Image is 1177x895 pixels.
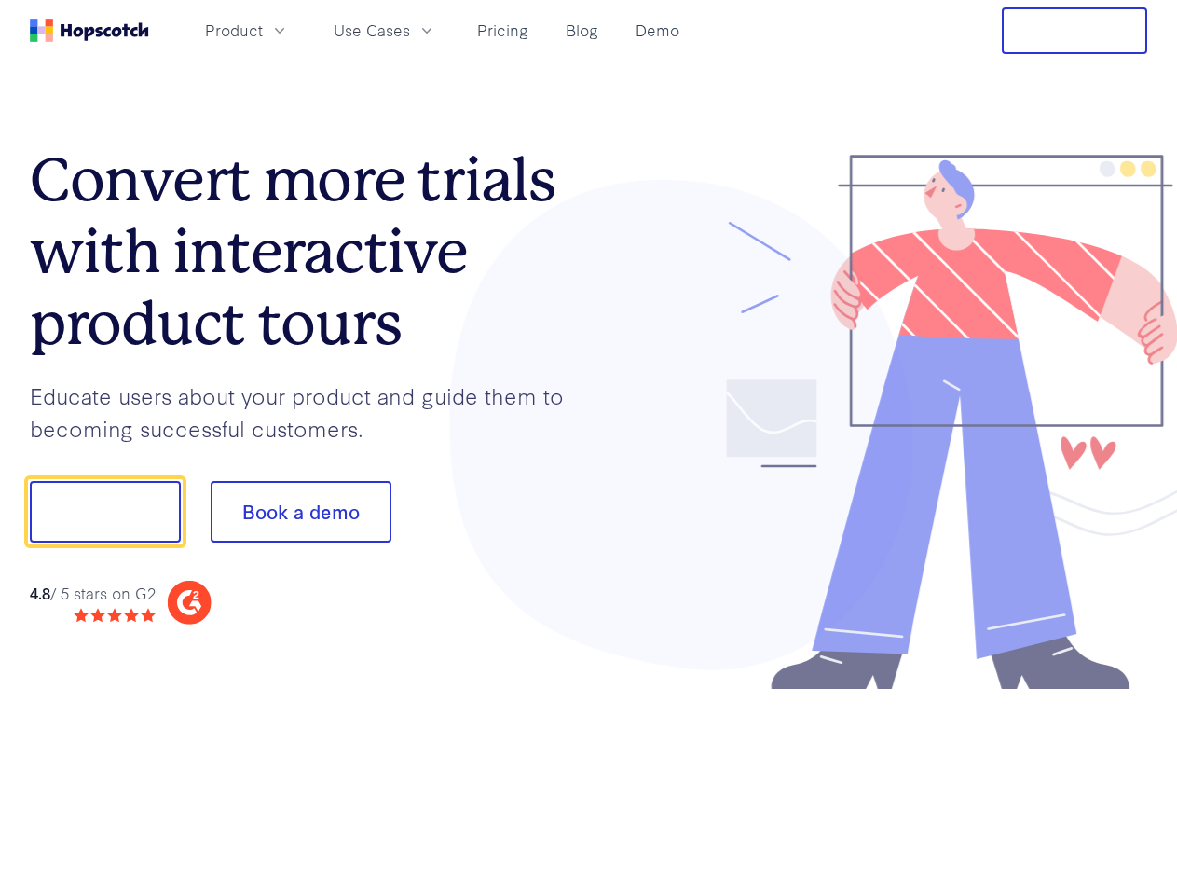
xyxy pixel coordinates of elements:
[30,582,156,605] div: / 5 stars on G2
[558,15,606,46] a: Blog
[628,15,687,46] a: Demo
[334,19,410,42] span: Use Cases
[470,15,536,46] a: Pricing
[30,19,149,42] a: Home
[1002,7,1147,54] button: Free Trial
[205,19,263,42] span: Product
[30,145,589,359] h1: Convert more trials with interactive product tours
[211,481,391,543] button: Book a demo
[30,379,589,444] p: Educate users about your product and guide them to becoming successful customers.
[30,582,50,603] strong: 4.8
[322,15,447,46] button: Use Cases
[194,15,300,46] button: Product
[30,481,181,543] button: Show me!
